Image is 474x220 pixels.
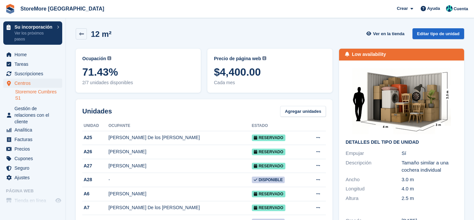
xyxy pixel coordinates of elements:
[252,149,285,155] span: Reservado
[346,159,402,174] div: Descripción
[214,66,326,78] span: $4,400.00
[262,56,266,60] img: icon-info-grey-7440780725fd019a000dd9b08b2336e03edf1995a4989e88bcd33f0948082b44.svg
[108,173,251,187] td: -
[346,195,402,202] div: Altura
[82,148,108,155] div: A26
[252,121,304,131] th: Estado
[108,121,251,131] th: Ocupante
[252,191,285,197] span: Reservado
[108,148,251,155] div: [PERSON_NAME]
[280,106,326,117] a: Agregar unidades
[14,163,54,173] span: Seguro
[214,79,326,86] span: Cada mes
[373,31,404,37] span: Ver en la tienda
[3,135,62,144] a: menu
[3,21,62,45] a: Su incorporación Ver los próximos pasos
[108,162,251,169] div: [PERSON_NAME]
[82,121,108,131] th: Unidad
[252,205,285,211] span: Reservado
[3,125,62,134] a: menu
[365,28,407,39] a: Ver en la tienda
[14,25,54,29] p: Su incorporación
[446,5,453,12] img: Maria Vela Padilla
[3,144,62,154] a: menu
[3,163,62,173] a: menu
[3,196,62,205] a: menú
[82,55,106,62] span: Ocupación
[14,144,54,154] span: Precios
[82,162,108,169] div: A27
[54,197,62,205] a: Vista previa de la tienda
[214,55,261,62] span: Precio de página web
[108,190,251,197] div: [PERSON_NAME]
[14,135,54,144] span: Facturas
[346,176,402,183] div: Ancho
[412,28,464,39] a: Editar tipo de unidad
[3,79,62,88] a: menu
[91,30,112,38] h2: 12 m²
[18,3,107,14] a: StoreMore [GEOGRAPHIC_DATA]
[14,154,54,163] span: Cupones
[454,6,468,12] span: Cuenta
[3,60,62,69] a: menu
[252,177,285,183] span: Disponible
[346,185,402,193] div: Longitud
[14,105,54,125] span: Gestión de relaciones con el cliente
[352,51,386,58] div: Low availability
[402,195,458,202] div: 2.5 m
[82,66,194,78] span: 71.43%
[14,30,54,42] p: Ver los próximos pasos
[3,50,62,59] a: menu
[402,150,458,157] div: Sí
[82,79,194,86] span: 2/7 unidades disponibles
[108,134,251,141] div: [PERSON_NAME] De los [PERSON_NAME]
[14,125,54,134] span: Analítica
[82,204,108,211] div: A7
[107,56,111,60] img: icon-info-grey-7440780725fd019a000dd9b08b2336e03edf1995a4989e88bcd33f0948082b44.svg
[14,79,54,88] span: Centros
[14,69,54,78] span: Suscripciones
[14,173,54,182] span: Ajustes
[3,173,62,182] a: menu
[14,196,54,205] span: Tienda en línea
[3,69,62,78] a: menu
[82,106,112,116] h2: Unidades
[82,134,108,141] div: A25
[252,163,285,169] span: Reservado
[402,159,458,174] div: Tamaño similar a una cochera individual
[15,89,62,101] a: Storemore Cumbres S1
[402,185,458,193] div: 4.0 m
[3,105,62,125] a: menu
[108,204,251,211] div: [PERSON_NAME] De los [PERSON_NAME]
[6,188,66,194] span: Página web
[346,150,402,157] div: Empujar
[427,5,440,12] span: Ayuda
[252,134,285,141] span: Reservado
[397,5,408,12] span: Crear
[82,176,108,183] div: A28
[3,154,62,163] a: menu
[82,190,108,197] div: A6
[5,4,15,14] img: stora-icon-8386f47178a22dfd0bd8f6a31ec36ba5ce8667c1dd55bd0f319d3a0aa187defe.svg
[346,140,458,145] h2: Detalles del tipo de unidad
[14,50,54,59] span: Home
[352,67,451,134] img: 12.png
[402,176,458,183] div: 3.0 m
[14,60,54,69] span: Tareas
